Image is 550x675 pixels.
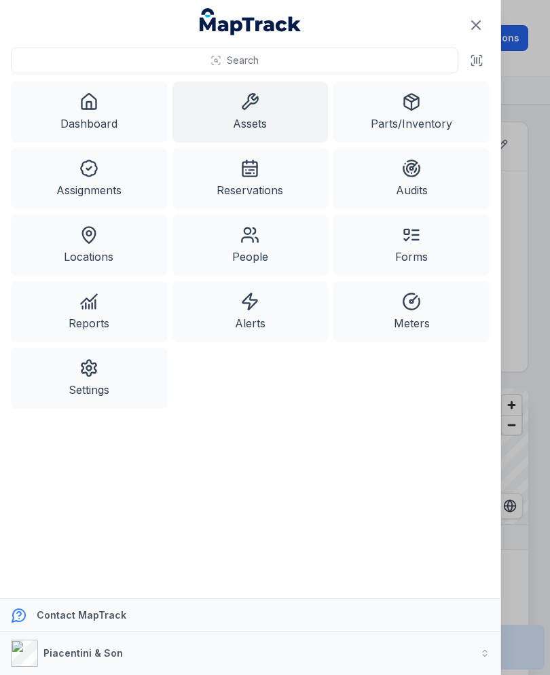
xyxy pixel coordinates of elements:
a: Dashboard [11,81,167,143]
a: Assignments [11,148,167,209]
button: Close navigation [462,11,490,39]
a: Audits [333,148,490,209]
a: Reports [11,281,167,342]
a: MapTrack [200,8,301,35]
a: Forms [333,215,490,276]
strong: Contact MapTrack [37,609,126,621]
a: Locations [11,215,167,276]
a: Assets [172,81,329,143]
a: Parts/Inventory [333,81,490,143]
button: Search [11,48,458,73]
a: Alerts [172,281,329,342]
span: Search [227,54,259,67]
a: People [172,215,329,276]
strong: Piacentini & Son [43,647,123,659]
a: Meters [333,281,490,342]
a: Settings [11,348,167,409]
a: Reservations [172,148,329,209]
